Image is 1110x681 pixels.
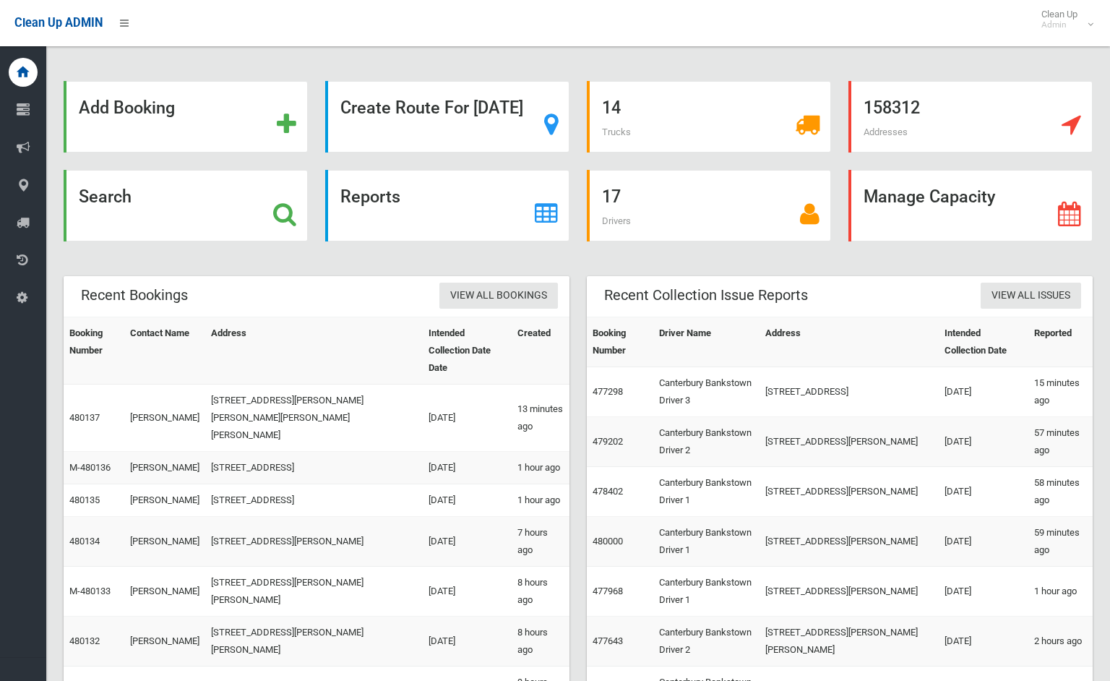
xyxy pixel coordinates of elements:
a: 479202 [593,436,623,447]
a: 14 Trucks [587,81,831,153]
td: 59 minutes ago [1028,517,1093,567]
td: 7 hours ago [512,517,569,567]
a: 17 Drivers [587,170,831,241]
td: [DATE] [423,617,511,667]
a: Add Booking [64,81,308,153]
td: [STREET_ADDRESS][PERSON_NAME] [760,567,939,617]
a: 477298 [593,386,623,397]
td: [DATE] [939,617,1028,667]
td: Canterbury Bankstown Driver 1 [653,467,760,517]
td: 13 minutes ago [512,385,569,452]
th: Booking Number [587,317,653,367]
a: M-480136 [69,462,111,473]
strong: Reports [340,187,400,207]
strong: 17 [602,187,621,207]
td: [DATE] [939,417,1028,467]
a: 478402 [593,486,623,497]
td: [STREET_ADDRESS] [205,484,423,517]
td: [DATE] [423,484,511,517]
td: [STREET_ADDRESS] [760,367,939,417]
span: Clean Up ADMIN [14,16,103,30]
strong: Manage Capacity [864,187,995,207]
td: [DATE] [423,567,511,617]
td: [DATE] [939,467,1028,517]
a: Manage Capacity [848,170,1093,241]
td: Canterbury Bankstown Driver 2 [653,417,760,467]
span: Clean Up [1034,9,1092,30]
a: Create Route For [DATE] [325,81,569,153]
td: 8 hours ago [512,617,569,667]
td: [STREET_ADDRESS][PERSON_NAME] [205,517,423,567]
td: [STREET_ADDRESS][PERSON_NAME] [760,517,939,567]
td: [STREET_ADDRESS][PERSON_NAME][PERSON_NAME] [760,617,939,667]
th: Reported [1028,317,1093,367]
strong: Create Route For [DATE] [340,98,523,118]
td: Canterbury Bankstown Driver 1 [653,517,760,567]
a: Reports [325,170,569,241]
td: [PERSON_NAME] [124,567,205,617]
td: Canterbury Bankstown Driver 3 [653,367,760,417]
th: Intended Collection Date Date [423,317,511,385]
th: Contact Name [124,317,205,385]
a: 480137 [69,412,100,423]
td: [DATE] [939,567,1028,617]
header: Recent Bookings [64,281,205,309]
td: 8 hours ago [512,567,569,617]
td: 2 hours ago [1028,617,1093,667]
th: Address [205,317,423,385]
th: Driver Name [653,317,760,367]
small: Admin [1041,20,1077,30]
strong: Search [79,187,132,207]
td: [DATE] [939,517,1028,567]
td: Canterbury Bankstown Driver 1 [653,567,760,617]
a: View All Issues [981,283,1081,309]
td: [PERSON_NAME] [124,452,205,484]
a: Search [64,170,308,241]
a: 480134 [69,536,100,547]
td: [DATE] [423,452,511,484]
td: 1 hour ago [512,484,569,517]
td: 58 minutes ago [1028,467,1093,517]
td: [DATE] [423,385,511,452]
td: 1 hour ago [512,452,569,484]
td: [DATE] [423,517,511,567]
td: [PERSON_NAME] [124,517,205,567]
th: Booking Number [64,317,124,385]
a: 480135 [69,494,100,505]
td: [STREET_ADDRESS] [205,452,423,484]
header: Recent Collection Issue Reports [587,281,825,309]
th: Intended Collection Date [939,317,1028,367]
td: [STREET_ADDRESS][PERSON_NAME][PERSON_NAME] [205,567,423,617]
span: Trucks [602,127,631,137]
a: 480000 [593,536,623,547]
a: M-480133 [69,586,111,596]
td: 57 minutes ago [1028,417,1093,467]
th: Created [512,317,569,385]
th: Address [760,317,939,367]
td: [PERSON_NAME] [124,484,205,517]
a: View All Bookings [439,283,558,309]
span: Drivers [602,215,631,226]
a: 477968 [593,586,623,596]
td: Canterbury Bankstown Driver 2 [653,617,760,667]
strong: Add Booking [79,98,175,118]
td: [PERSON_NAME] [124,385,205,452]
a: 477643 [593,635,623,646]
strong: 158312 [864,98,920,118]
td: 1 hour ago [1028,567,1093,617]
td: [STREET_ADDRESS][PERSON_NAME][PERSON_NAME] [205,617,423,667]
span: Addresses [864,127,908,137]
td: [PERSON_NAME] [124,617,205,667]
td: 15 minutes ago [1028,367,1093,417]
a: 480132 [69,635,100,646]
a: 158312 Addresses [848,81,1093,153]
td: [STREET_ADDRESS][PERSON_NAME] [760,467,939,517]
td: [DATE] [939,367,1028,417]
td: [STREET_ADDRESS][PERSON_NAME][PERSON_NAME][PERSON_NAME][PERSON_NAME] [205,385,423,452]
td: [STREET_ADDRESS][PERSON_NAME] [760,417,939,467]
strong: 14 [602,98,621,118]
